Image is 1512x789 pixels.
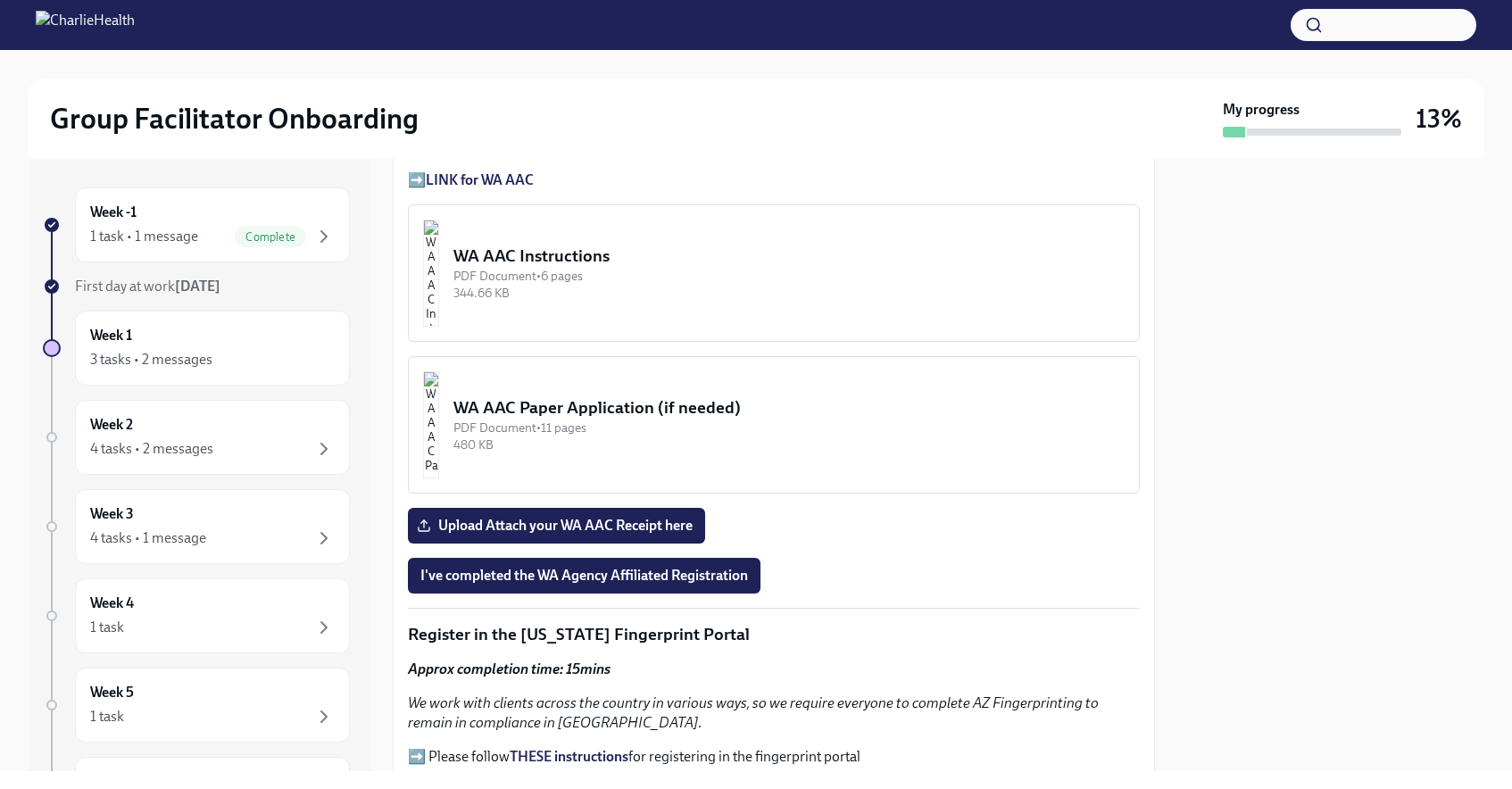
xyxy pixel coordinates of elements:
[408,508,705,544] label: Upload Attach your WA AAC Receipt here
[43,668,350,743] a: Week 51 task
[235,230,306,244] span: Complete
[90,439,213,459] div: 4 tasks • 2 messages
[408,660,611,677] strong: Approx completion time: 15mins
[43,311,350,386] a: Week 13 tasks • 2 messages
[43,578,350,653] a: Week 41 task
[426,171,534,188] a: LINK for WA AAC
[43,489,350,564] a: Week 34 tasks • 1 message
[90,227,198,246] div: 1 task • 1 message
[1416,103,1462,135] h3: 13%
[408,170,1140,190] p: ➡️
[420,567,748,585] span: I've completed the WA Agency Affiliated Registration
[90,683,134,702] h6: Week 5
[423,220,439,327] img: WA AAC Instructions
[90,594,134,613] h6: Week 4
[90,707,124,727] div: 1 task
[90,415,133,435] h6: Week 2
[408,558,760,594] button: I've completed the WA Agency Affiliated Registration
[420,517,693,535] span: Upload Attach your WA AAC Receipt here
[408,694,1099,731] em: We work with clients across the country in various ways, so we require everyone to complete AZ Fi...
[408,623,1140,646] p: Register in the [US_STATE] Fingerprint Portal
[423,371,439,478] img: WA AAC Paper Application (if needed)
[453,285,1125,302] div: 344.66 KB
[453,419,1125,436] div: PDF Document • 11 pages
[453,436,1125,453] div: 480 KB
[453,245,1125,268] div: WA AAC Instructions
[90,618,124,637] div: 1 task
[408,204,1140,342] button: WA AAC InstructionsPDF Document•6 pages344.66 KB
[36,11,135,39] img: CharlieHealth
[408,356,1140,494] button: WA AAC Paper Application (if needed)PDF Document•11 pages480 KB
[453,268,1125,285] div: PDF Document • 6 pages
[43,277,350,296] a: First day at work[DATE]
[75,278,220,295] span: First day at work
[510,748,628,765] a: THESE instructions
[175,278,220,295] strong: [DATE]
[50,101,419,137] h2: Group Facilitator Onboarding
[43,400,350,475] a: Week 24 tasks • 2 messages
[90,203,137,222] h6: Week -1
[90,504,134,524] h6: Week 3
[43,187,350,262] a: Week -11 task • 1 messageComplete
[90,350,212,370] div: 3 tasks • 2 messages
[90,326,132,345] h6: Week 1
[1223,100,1300,120] strong: My progress
[408,747,1140,767] p: ➡️ Please follow for registering in the fingerprint portal
[453,396,1125,419] div: WA AAC Paper Application (if needed)
[90,528,206,548] div: 4 tasks • 1 message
